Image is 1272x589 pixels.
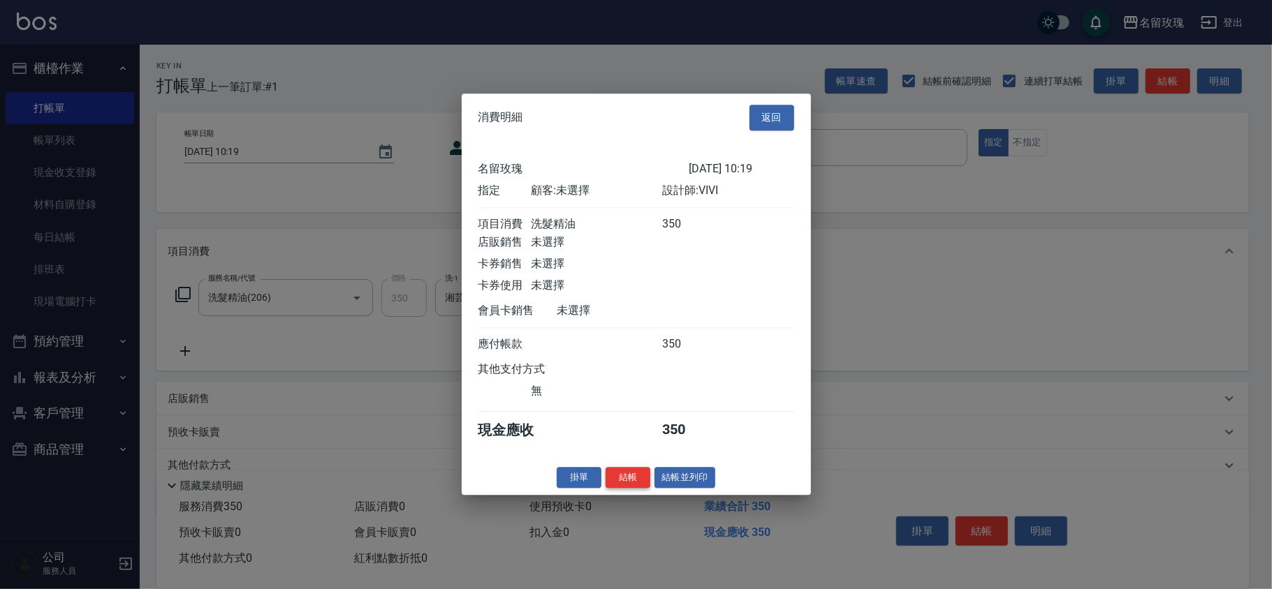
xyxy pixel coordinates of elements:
span: 消費明細 [478,111,523,125]
button: 返回 [750,105,794,131]
div: 未選擇 [531,257,662,271]
div: 店販銷售 [478,235,531,250]
div: 未選擇 [531,235,662,250]
div: 名留玫瑰 [478,162,689,177]
button: 掛單 [557,467,601,489]
div: 現金應收 [478,421,557,440]
div: 未選擇 [557,304,689,318]
div: 應付帳款 [478,337,531,352]
div: 無 [531,384,662,398]
div: [DATE] 10:19 [689,162,794,177]
div: 350 [662,337,715,352]
div: 項目消費 [478,217,531,232]
div: 其他支付方式 [478,362,584,377]
button: 結帳並列印 [655,467,715,489]
div: 洗髮精油 [531,217,662,232]
div: 卡券使用 [478,278,531,293]
div: 指定 [478,184,531,198]
div: 350 [662,421,715,440]
div: 未選擇 [531,278,662,293]
button: 結帳 [606,467,650,489]
div: 350 [662,217,715,232]
div: 設計師: VIVI [662,184,794,198]
div: 卡券銷售 [478,257,531,271]
div: 會員卡銷售 [478,304,557,318]
div: 顧客: 未選擇 [531,184,662,198]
